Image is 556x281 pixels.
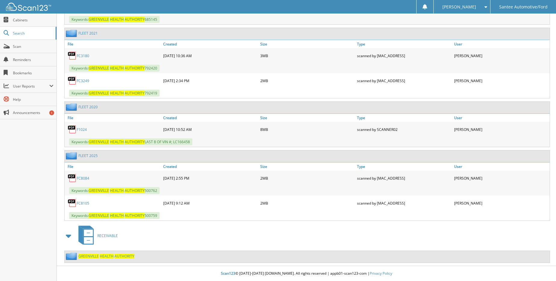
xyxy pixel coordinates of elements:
[66,103,78,111] img: folder2.png
[65,162,162,171] a: File
[110,139,124,144] span: HEALTH
[125,17,145,22] span: AUTHORITY
[356,50,453,62] div: scanned by [MAC_ADDRESS]
[356,114,453,122] a: Type
[66,152,78,159] img: folder2.png
[69,65,160,72] span: Keywords: 792420
[78,254,99,259] span: GREENVILLE
[97,233,118,238] span: RECEIVABLE
[69,138,192,145] span: Keywords: LAST 8 OF VIN #; LC166458
[259,172,356,184] div: 2MB
[69,187,160,194] span: Keywords: 500762
[125,188,145,193] span: AUTHORITY
[65,114,162,122] a: File
[100,254,114,259] span: HEALTH
[78,104,98,110] a: FLEET 2020
[162,123,259,135] div: [DATE] 10:52 AM
[162,172,259,184] div: [DATE] 2:55 PM
[77,53,89,58] a: FC3180
[162,50,259,62] div: [DATE] 10:36 AM
[89,213,109,218] span: GREENVILLE
[356,172,453,184] div: scanned by [MAC_ADDRESS]
[77,78,89,83] a: FC3249
[89,66,109,71] span: GREENVILLE
[77,201,89,206] a: FC8105
[356,123,453,135] div: scanned by SCANNER02
[453,197,550,209] div: [PERSON_NAME]
[453,40,550,48] a: User
[13,44,53,49] span: Scan
[125,66,145,71] span: AUTHORITY
[259,123,356,135] div: 8MB
[89,17,109,22] span: GREENVILLE
[89,91,109,96] span: GREENVILLE
[110,188,124,193] span: HEALTH
[89,139,109,144] span: GREENVILLE
[259,114,356,122] a: Size
[13,110,53,115] span: Announcements
[13,84,49,89] span: User Reports
[13,17,53,23] span: Cabinets
[66,29,78,37] img: folder2.png
[162,75,259,87] div: [DATE] 2:34 PM
[110,213,124,218] span: HEALTH
[162,114,259,122] a: Created
[162,197,259,209] div: [DATE] 9:12 AM
[77,127,87,132] a: F1024
[13,57,53,62] span: Reminders
[78,153,98,158] a: FLEET 2025
[115,254,134,259] span: AUTHORITY
[110,66,124,71] span: HEALTH
[65,40,162,48] a: File
[89,188,109,193] span: GREENVILLE
[453,50,550,62] div: [PERSON_NAME]
[68,125,77,134] img: PDF.png
[110,17,124,22] span: HEALTH
[125,91,145,96] span: AUTHORITY
[370,271,392,276] a: Privacy Policy
[68,174,77,183] img: PDF.png
[68,199,77,208] img: PDF.png
[57,266,556,281] div: © [DATE]-[DATE] [DOMAIN_NAME]. All rights reserved | appb01-scan123-com |
[259,75,356,87] div: 2MB
[356,40,453,48] a: Type
[356,162,453,171] a: Type
[66,252,78,260] img: folder2.png
[259,50,356,62] div: 3MB
[259,162,356,171] a: Size
[356,197,453,209] div: scanned by [MAC_ADDRESS]
[221,271,235,276] span: Scan123
[125,213,145,218] span: AUTHORITY
[77,176,89,181] a: FC8084
[68,76,77,85] img: PDF.png
[356,75,453,87] div: scanned by [MAC_ADDRESS]
[453,162,550,171] a: User
[453,123,550,135] div: [PERSON_NAME]
[69,16,160,23] span: Keywords: 685145
[125,139,145,144] span: AUTHORITY
[259,40,356,48] a: Size
[453,114,550,122] a: User
[13,70,53,76] span: Bookmarks
[442,5,476,9] span: [PERSON_NAME]
[499,5,548,9] span: Santee Automotive/Ford
[453,75,550,87] div: [PERSON_NAME]
[162,40,259,48] a: Created
[78,31,98,36] a: FLEET 2021
[13,97,53,102] span: Help
[13,31,53,36] span: Search
[75,224,118,248] a: RECEIVABLE
[69,90,160,97] span: Keywords: 792419
[78,254,134,259] a: GREENVILLE HEALTH AUTHORITY
[49,110,54,115] div: 1
[453,172,550,184] div: [PERSON_NAME]
[69,212,160,219] span: Keywords: 500759
[259,197,356,209] div: 2MB
[6,3,51,11] img: scan123-logo-white.svg
[68,51,77,60] img: PDF.png
[162,162,259,171] a: Created
[110,91,124,96] span: HEALTH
